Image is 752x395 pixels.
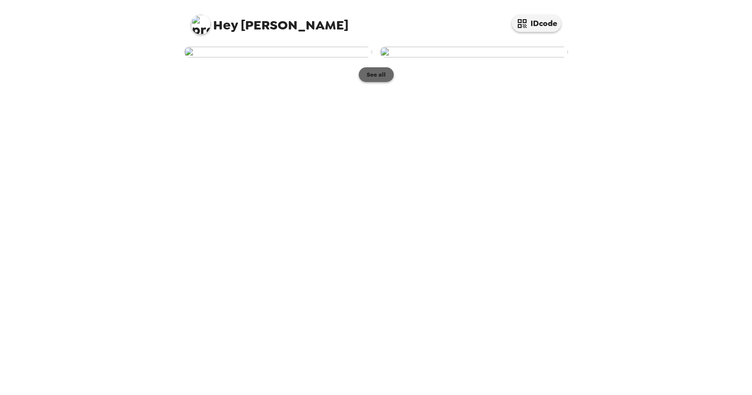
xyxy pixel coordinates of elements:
[184,47,372,57] img: user-274276
[191,15,211,34] img: profile pic
[191,10,348,32] span: [PERSON_NAME]
[380,47,568,57] img: user-274189
[359,67,394,82] button: See all
[512,15,561,32] button: IDcode
[213,16,238,34] span: Hey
